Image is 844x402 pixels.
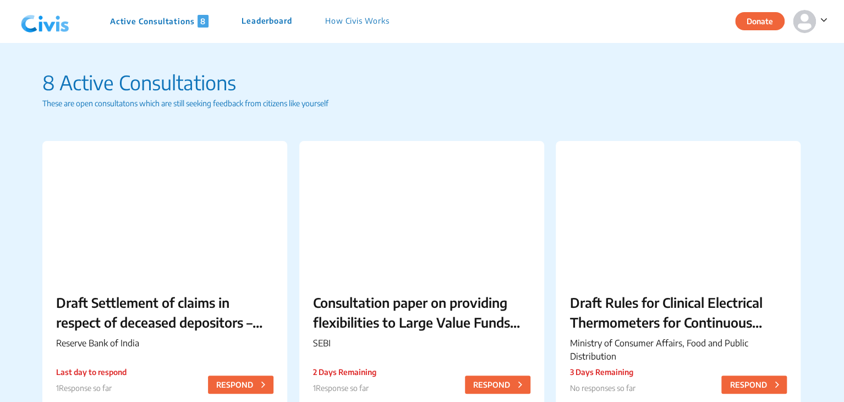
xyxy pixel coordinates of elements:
[42,97,802,109] p: These are open consultatons which are still seeking feedback from citizens like yourself
[313,382,376,394] p: 1
[198,15,209,28] span: 8
[569,292,787,332] p: Draft Rules for Clinical Electrical Thermometers for Continuous Measurement
[793,10,816,33] img: person-default.svg
[59,383,112,393] span: Response so far
[316,383,369,393] span: Response so far
[735,12,785,30] button: Donate
[735,15,793,26] a: Donate
[569,336,787,363] p: Ministry of Consumer Affairs, Food and Public Distribution
[56,336,273,350] p: Reserve Bank of India
[42,68,802,97] p: 8 Active Consultations
[325,15,390,28] p: How Civis Works
[242,15,292,28] p: Leaderboard
[208,376,273,394] button: RESPOND
[56,382,127,394] p: 1
[569,383,635,393] span: No responses so far
[465,376,530,394] button: RESPOND
[56,292,273,332] p: Draft Settlement of claims in respect of deceased depositors – Simplification of Procedure
[313,336,530,350] p: SEBI
[721,376,787,394] button: RESPOND
[313,366,376,378] p: 2 Days Remaining
[56,366,127,378] p: Last day to respond
[110,15,209,28] p: Active Consultations
[569,366,635,378] p: 3 Days Remaining
[313,292,530,332] p: Consultation paper on providing flexibilities to Large Value Funds for Accredited Investors (“LVF...
[17,5,74,38] img: navlogo.png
